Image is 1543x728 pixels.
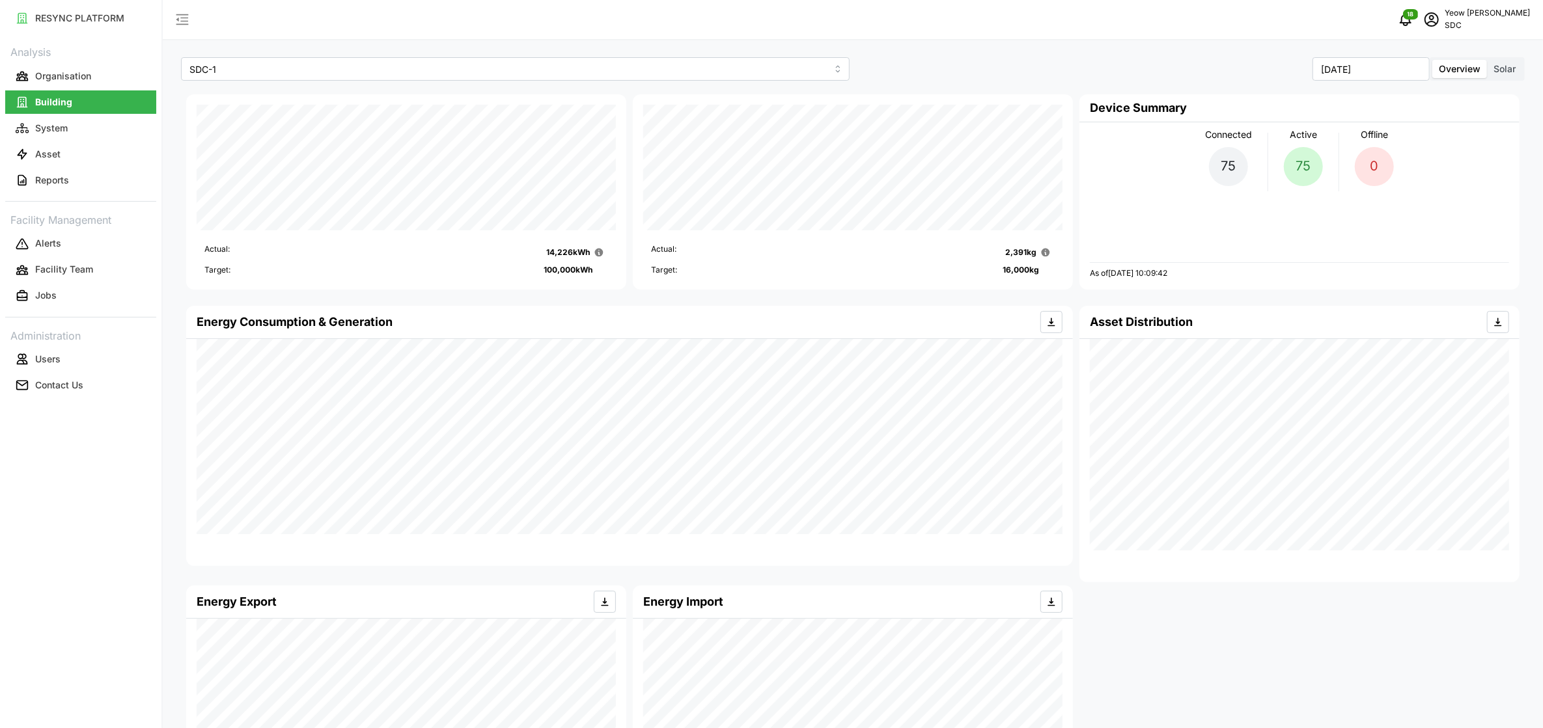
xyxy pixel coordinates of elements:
[35,96,72,109] p: Building
[35,353,61,366] p: Users
[35,174,69,187] p: Reports
[5,115,156,141] a: System
[35,289,57,302] p: Jobs
[5,257,156,283] a: Facility Team
[5,258,156,282] button: Facility Team
[5,42,156,61] p: Analysis
[1419,7,1445,33] button: schedule
[5,116,156,140] button: System
[5,90,156,114] button: Building
[1408,10,1415,19] span: 18
[5,169,156,192] button: Reports
[1090,268,1167,279] p: As of [DATE] 10:09:42
[1003,264,1039,276] p: 16,000 kg
[35,70,91,83] p: Organisation
[544,264,592,276] p: 100,000 kWh
[5,142,156,166] button: Asset
[5,141,156,167] a: Asset
[197,593,277,610] h4: Energy Export
[1439,63,1480,74] span: Overview
[5,89,156,115] a: Building
[1393,7,1419,33] button: notifications
[1290,128,1317,142] p: Active
[546,247,590,259] p: 14,226 kWh
[1445,7,1530,20] p: Yeow [PERSON_NAME]
[1313,57,1430,81] input: Select Month
[651,243,676,262] p: Actual:
[5,167,156,193] a: Reports
[35,122,68,135] p: System
[35,148,61,161] p: Asset
[5,64,156,88] button: Organisation
[1445,20,1530,32] p: SDC
[1370,156,1379,176] p: 0
[5,346,156,372] a: Users
[1205,128,1252,142] p: Connected
[35,237,61,250] p: Alerts
[5,7,156,30] button: RESYNC PLATFORM
[5,231,156,257] a: Alerts
[1296,156,1311,176] p: 75
[5,373,156,397] button: Contact Us
[1494,63,1516,74] span: Solar
[197,314,393,330] h4: Energy Consumption & Generation
[5,5,156,31] a: RESYNC PLATFORM
[5,209,156,228] p: Facility Management
[35,379,83,392] p: Contact Us
[1090,100,1187,116] h4: Device Summary
[1221,156,1236,176] p: 75
[204,264,230,276] p: Target:
[5,63,156,89] a: Organisation
[5,283,156,309] a: Jobs
[5,325,156,344] p: Administration
[35,12,124,25] p: RESYNC PLATFORM
[5,232,156,256] button: Alerts
[5,347,156,371] button: Users
[5,372,156,398] a: Contact Us
[204,243,230,262] p: Actual:
[5,284,156,308] button: Jobs
[1361,128,1388,142] p: Offline
[643,593,723,610] h4: Energy Import
[651,264,677,276] p: Target:
[35,263,93,276] p: Facility Team
[1005,247,1036,259] p: 2,391 kg
[1090,314,1193,330] h4: Asset Distribution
